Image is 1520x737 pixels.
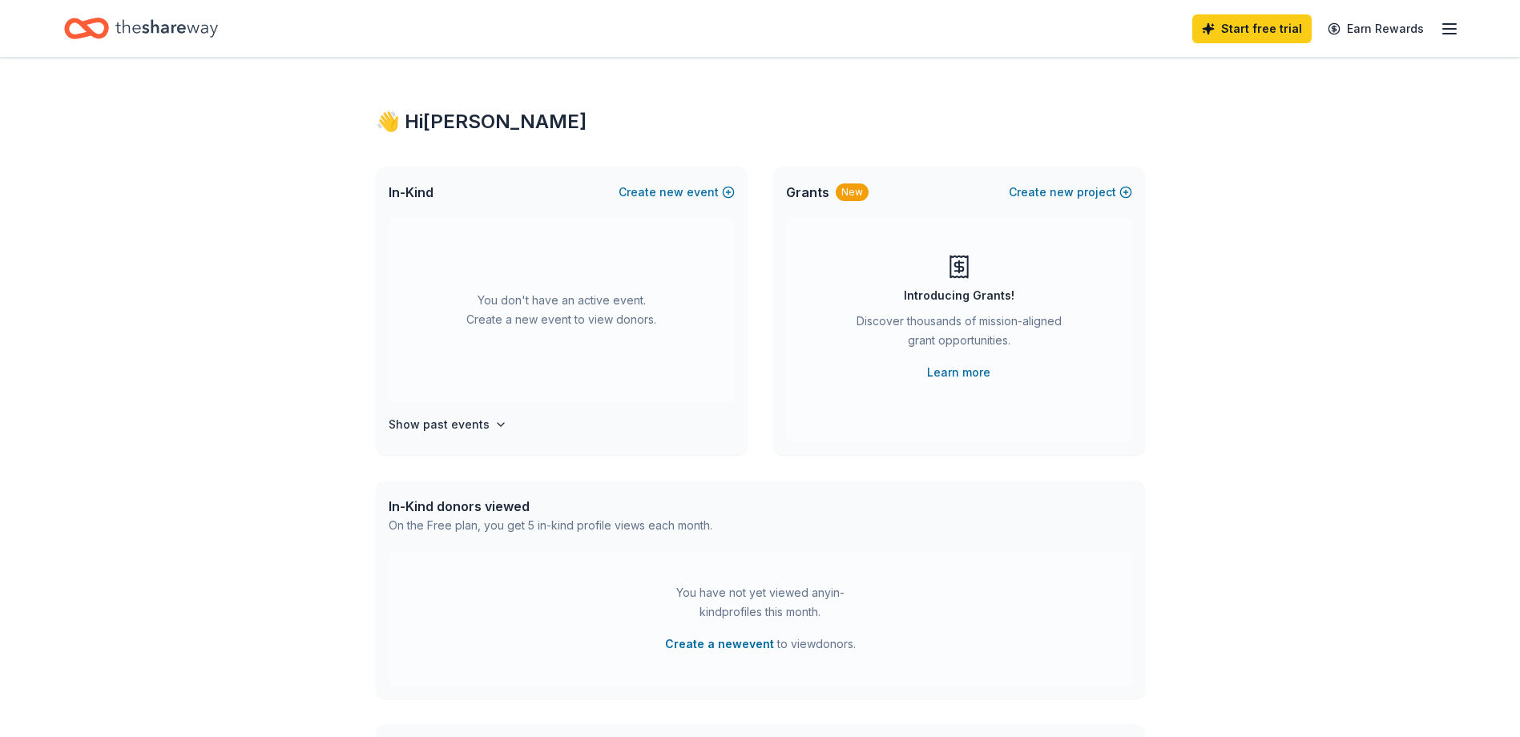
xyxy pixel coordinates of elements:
div: You have not yet viewed any in-kind profiles this month. [660,583,861,622]
span: to view donors . [665,634,856,654]
div: Introducing Grants! [904,286,1014,305]
button: Createnewproject [1009,183,1132,202]
span: new [1050,183,1074,202]
div: You don't have an active event. Create a new event to view donors. [389,218,735,402]
span: new [659,183,683,202]
div: 👋 Hi [PERSON_NAME] [376,109,1145,135]
a: Home [64,10,218,47]
a: Learn more [927,363,990,382]
h4: Show past events [389,415,490,434]
div: Discover thousands of mission-aligned grant opportunities. [850,312,1068,356]
a: Earn Rewards [1318,14,1433,43]
div: In-Kind donors viewed [389,497,712,516]
span: In-Kind [389,183,433,202]
button: Create a newevent [665,634,774,654]
div: New [836,183,869,201]
div: On the Free plan, you get 5 in-kind profile views each month. [389,516,712,535]
a: Start free trial [1192,14,1312,43]
button: Show past events [389,415,507,434]
span: Grants [786,183,829,202]
button: Createnewevent [619,183,735,202]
